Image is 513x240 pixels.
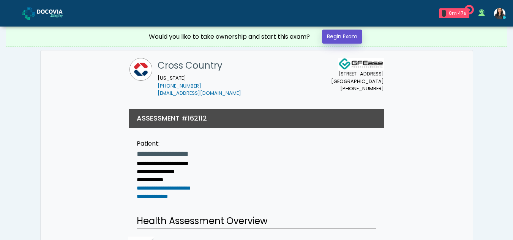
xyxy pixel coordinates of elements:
img: Docovia [37,9,75,17]
img: Cross Country [129,58,152,81]
small: [STREET_ADDRESS] [GEOGRAPHIC_DATA] [PHONE_NUMBER] [331,70,384,92]
div: 0m 47s [449,10,466,17]
a: [PHONE_NUMBER] [158,83,201,89]
img: Docovia [22,7,35,20]
div: 1 [442,10,446,17]
a: Docovia [22,1,75,25]
a: [EMAIL_ADDRESS][DOMAIN_NAME] [158,90,241,96]
h2: Health Assessment Overview [137,214,376,229]
h3: ASSESSMENT #162112 [137,113,207,123]
h1: Cross Country [158,58,241,73]
img: Docovia Staffing Logo [338,58,384,70]
small: [US_STATE] [158,75,241,97]
button: Open LiveChat chat widget [6,3,29,26]
div: Patient: [137,139,207,148]
div: Would you like to take ownership and start this exam? [149,32,310,41]
a: 1 0m 47s [434,5,474,21]
img: Viral Patel [494,8,505,19]
a: Begin Exam [322,30,362,44]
